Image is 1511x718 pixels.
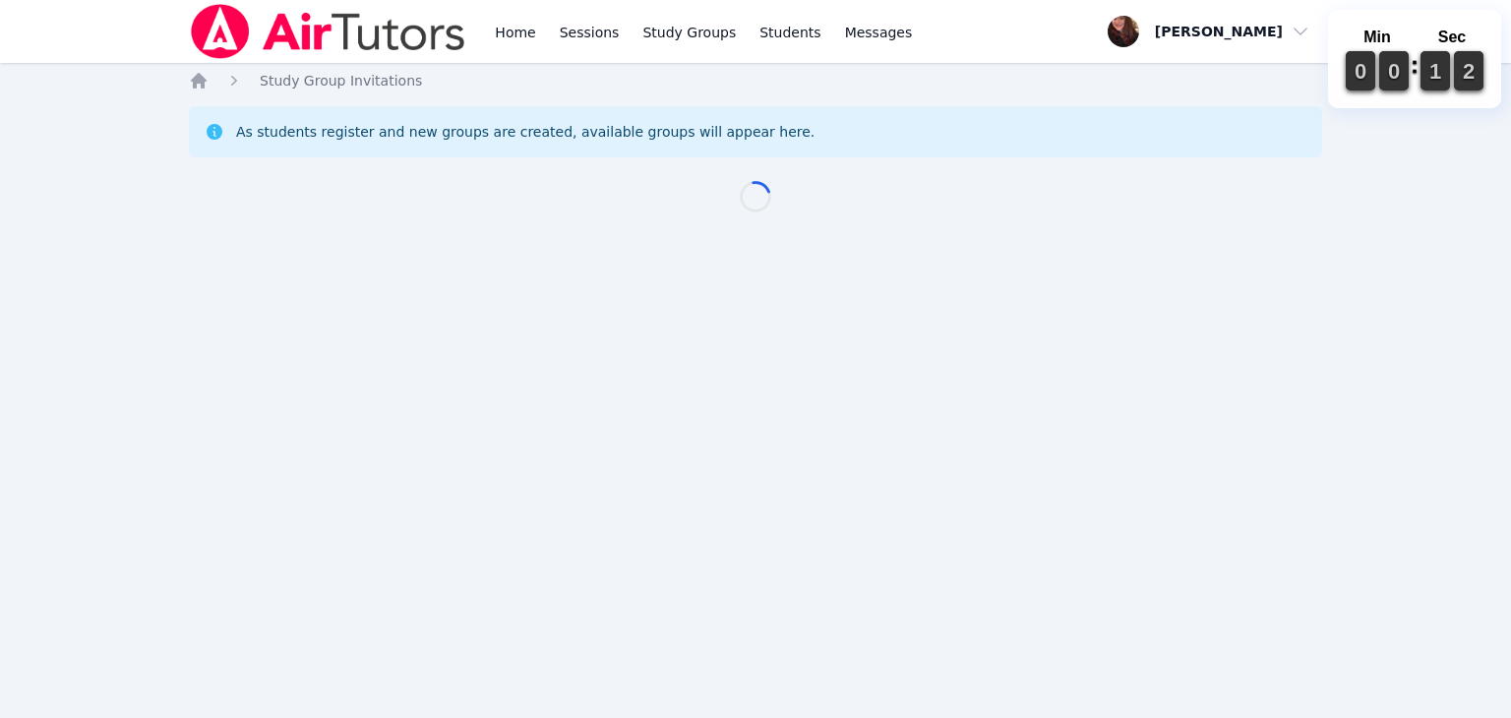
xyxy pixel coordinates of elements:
[260,71,422,90] a: Study Group Invitations
[189,71,1322,90] nav: Breadcrumb
[189,4,467,59] img: Air Tutors
[260,73,422,89] span: Study Group Invitations
[845,23,913,42] span: Messages
[236,122,815,142] div: As students register and new groups are created, available groups will appear here.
